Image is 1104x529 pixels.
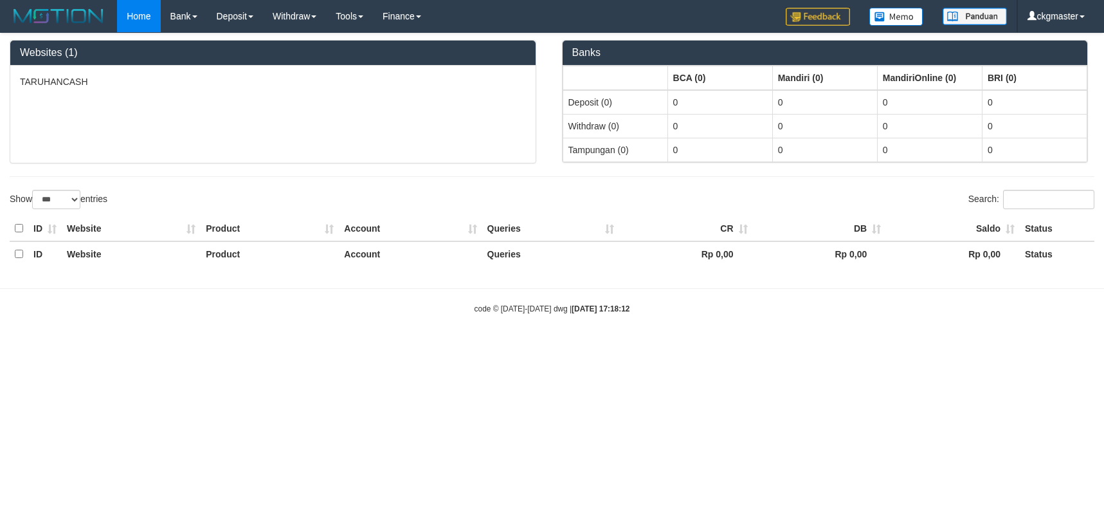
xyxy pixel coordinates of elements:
[28,216,62,241] th: ID
[982,90,1087,115] td: 0
[982,114,1087,138] td: 0
[667,114,772,138] td: 0
[62,241,201,266] th: Website
[482,241,619,266] th: Queries
[982,138,1087,162] td: 0
[753,216,887,241] th: DB
[339,216,482,241] th: Account
[753,241,887,266] th: Rp 0,00
[619,241,753,266] th: Rp 0,00
[1020,216,1094,241] th: Status
[62,216,201,241] th: Website
[572,304,629,313] strong: [DATE] 17:18:12
[786,8,850,26] img: Feedback.jpg
[619,216,753,241] th: CR
[10,190,107,209] label: Show entries
[10,6,107,26] img: MOTION_logo.png
[20,47,526,59] h3: Websites (1)
[201,241,339,266] th: Product
[339,241,482,266] th: Account
[475,304,630,313] small: code © [DATE]-[DATE] dwg |
[772,138,877,162] td: 0
[772,90,877,115] td: 0
[1020,241,1094,266] th: Status
[877,114,982,138] td: 0
[28,241,62,266] th: ID
[982,66,1087,90] th: Group: activate to sort column ascending
[877,90,982,115] td: 0
[20,75,526,88] p: TARUHANCASH
[201,216,339,241] th: Product
[877,66,982,90] th: Group: activate to sort column ascending
[877,138,982,162] td: 0
[886,241,1020,266] th: Rp 0,00
[772,114,877,138] td: 0
[482,216,619,241] th: Queries
[572,47,1078,59] h3: Banks
[968,190,1094,209] label: Search:
[563,138,667,162] td: Tampungan (0)
[563,66,667,90] th: Group: activate to sort column ascending
[886,216,1020,241] th: Saldo
[563,90,667,115] td: Deposit (0)
[667,66,772,90] th: Group: activate to sort column ascending
[943,8,1007,25] img: panduan.png
[1003,190,1094,209] input: Search:
[32,190,80,209] select: Showentries
[667,138,772,162] td: 0
[563,114,667,138] td: Withdraw (0)
[772,66,877,90] th: Group: activate to sort column ascending
[667,90,772,115] td: 0
[869,8,923,26] img: Button%20Memo.svg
